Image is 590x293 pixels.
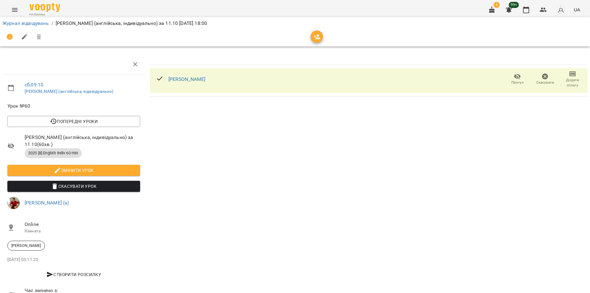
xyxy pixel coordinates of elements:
a: сб , 09:10 [25,82,43,88]
nav: breadcrumb [2,20,588,27]
button: Скасувати [531,71,559,88]
span: Прогул [511,80,524,85]
span: Додати сплату [562,77,583,88]
span: 99+ [509,2,519,8]
button: Попередні уроки [7,116,140,127]
span: Створити розсилку [10,271,138,278]
p: [DATE] 03:11:23 [7,257,140,263]
button: UA [571,4,583,15]
div: [PERSON_NAME] [7,241,45,251]
button: Скасувати Урок [7,181,140,192]
a: [PERSON_NAME] (англійська, індивідуально) [25,89,113,94]
span: Скасувати [536,80,554,85]
span: Урок №60 [7,102,140,110]
span: [PERSON_NAME] [8,243,45,248]
a: [PERSON_NAME] [168,76,206,82]
p: Кімната [25,228,140,234]
a: [PERSON_NAME] (а) [25,200,69,206]
img: avatar_s.png [557,6,565,14]
span: Змінити урок [12,167,135,174]
span: 2025 [8] English Indiv 60 min [25,150,82,156]
li: / [51,20,53,27]
a: Журнал відвідувань [2,20,49,26]
span: For Business [29,13,60,17]
span: Попередні уроки [12,118,135,125]
img: 2f467ba34f6bcc94da8486c15015e9d3.jpg [7,197,20,209]
p: [PERSON_NAME] (англійська, індивідуально) за 11.10 [DATE] 18:00 [56,20,207,27]
button: Додати сплату [559,71,586,88]
span: UA [574,6,580,13]
span: 6 [494,2,500,8]
span: Online [25,221,140,228]
button: Змінити урок [7,165,140,176]
button: Menu [7,2,22,17]
img: Voopty Logo [29,3,60,12]
button: Прогул [504,71,531,88]
button: Створити розсилку [7,269,140,280]
span: [PERSON_NAME] (англійська, індивідуально) за 11.10 ( 60 хв. ) [25,134,140,148]
span: Скасувати Урок [12,183,135,190]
